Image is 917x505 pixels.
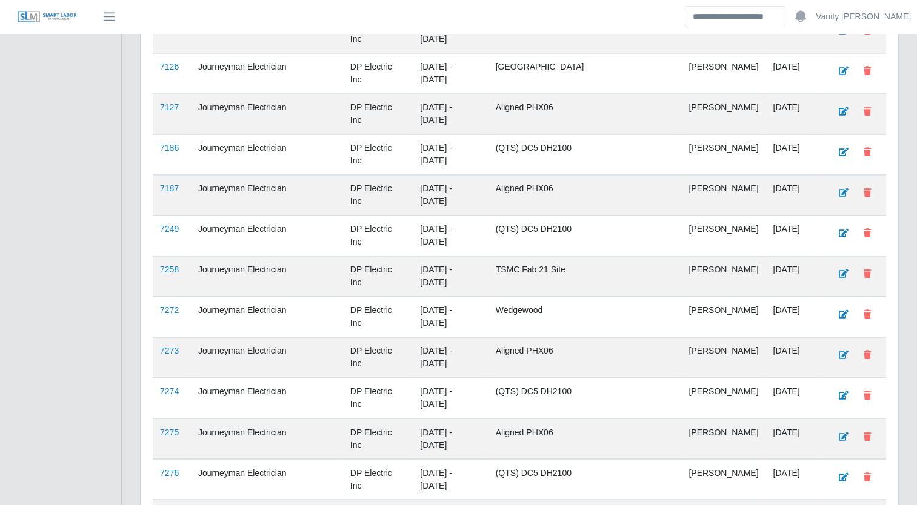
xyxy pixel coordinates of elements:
td: [DATE] [765,297,824,337]
td: Journeyman Electrician [191,94,343,134]
td: [PERSON_NAME] [681,297,765,337]
td: (QTS) DC5 DH2100 [489,459,682,500]
td: DP Electric Inc [343,53,413,94]
td: [PERSON_NAME] [681,256,765,297]
a: 7274 [160,386,179,396]
a: 7126 [160,62,179,71]
a: 7272 [160,305,179,315]
td: [PERSON_NAME] [681,94,765,134]
img: SLM Logo [17,10,78,24]
td: Journeyman Electrician [191,459,343,500]
td: Journeyman Electrician [191,378,343,418]
td: (QTS) DC5 DH2100 [489,378,682,418]
td: Journeyman Electrician [191,256,343,297]
a: Vanity [PERSON_NAME] [816,10,911,23]
td: Journeyman Electrician [191,175,343,216]
td: DP Electric Inc [343,94,413,134]
td: [DATE] - [DATE] [413,378,488,418]
a: 7275 [160,427,179,437]
a: 7187 [160,183,179,193]
td: [PERSON_NAME] [681,175,765,216]
td: DP Electric Inc [343,216,413,256]
td: Journeyman Electrician [191,53,343,94]
td: [DATE] - [DATE] [413,337,488,378]
td: (QTS) DC5 DH2100 [489,216,682,256]
td: [DATE] - [DATE] [413,418,488,459]
td: [DATE] - [DATE] [413,53,488,94]
td: DP Electric Inc [343,378,413,418]
td: Aligned PHX06 [489,94,682,134]
td: TSMC Fab 21 Site [489,256,682,297]
input: Search [685,6,785,27]
td: [DATE] - [DATE] [413,297,488,337]
a: 7186 [160,143,179,153]
td: DP Electric Inc [343,134,413,175]
td: [DATE] - [DATE] [413,216,488,256]
td: DP Electric Inc [343,459,413,500]
td: [DATE] [765,256,824,297]
td: Journeyman Electrician [191,418,343,459]
td: [DATE] - [DATE] [413,134,488,175]
td: [PERSON_NAME] [681,216,765,256]
td: Wedgewood [489,297,682,337]
td: [PERSON_NAME] [681,53,765,94]
td: [PERSON_NAME] [681,418,765,459]
td: [DATE] - [DATE] [413,175,488,216]
td: Aligned PHX06 [489,337,682,378]
td: DP Electric Inc [343,337,413,378]
td: [DATE] [765,459,824,500]
td: [PERSON_NAME] [681,378,765,418]
td: [DATE] [765,175,824,216]
a: 7276 [160,467,179,477]
a: 7249 [160,224,179,234]
td: [PERSON_NAME] [681,459,765,500]
td: Aligned PHX06 [489,418,682,459]
td: [DATE] [765,94,824,134]
a: 7127 [160,102,179,112]
td: DP Electric Inc [343,175,413,216]
td: Aligned PHX06 [489,175,682,216]
a: 7258 [160,265,179,274]
td: DP Electric Inc [343,256,413,297]
td: [PERSON_NAME] [681,337,765,378]
td: [DATE] [765,134,824,175]
td: Journeyman Electrician [191,297,343,337]
td: [DATE] [765,337,824,378]
td: DP Electric Inc [343,418,413,459]
td: [PERSON_NAME] [681,134,765,175]
td: DP Electric Inc [343,297,413,337]
a: 7273 [160,346,179,355]
td: [DATE] [765,53,824,94]
td: [GEOGRAPHIC_DATA] [489,53,682,94]
td: [DATE] [765,418,824,459]
td: [DATE] - [DATE] [413,94,488,134]
td: Journeyman Electrician [191,134,343,175]
td: [DATE] - [DATE] [413,256,488,297]
td: Journeyman Electrician [191,337,343,378]
td: (QTS) DC5 DH2100 [489,134,682,175]
td: [DATE] [765,378,824,418]
td: [DATE] - [DATE] [413,459,488,500]
td: [DATE] [765,216,824,256]
td: Journeyman Electrician [191,216,343,256]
